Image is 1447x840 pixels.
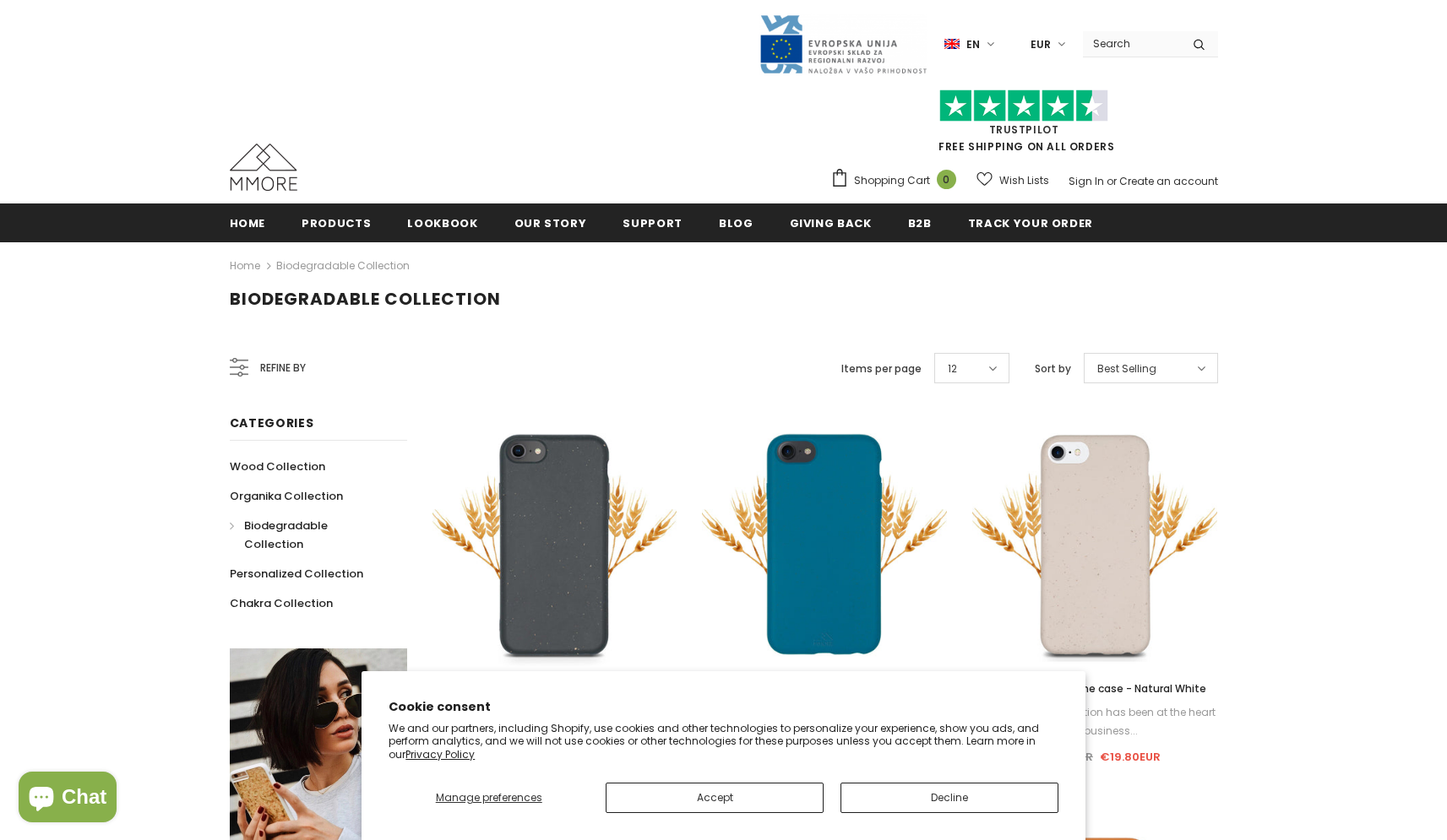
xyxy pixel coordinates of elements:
[937,170,956,189] span: 0
[623,215,683,231] span: support
[436,790,542,805] span: Manage preferences
[407,215,477,231] span: Lookbook
[276,258,410,273] a: Biodegradable Collection
[260,359,306,377] span: Refine by
[230,595,333,611] span: Chakra Collection
[790,203,872,241] a: Giving back
[407,203,477,241] a: Lookbook
[514,215,587,231] span: Our Story
[230,458,325,474] span: Wood Collection
[514,203,587,241] a: Our Story
[302,203,371,241] a: Products
[230,256,260,276] a: Home
[1083,31,1180,56] input: Search Site
[230,415,314,431] span: Categories
[968,215,1093,231] span: Track your order
[389,698,1058,716] h2: Cookie consent
[790,215,872,231] span: Giving back
[1119,174,1218,188] a: Create an account
[230,144,297,191] img: MMORE Cases
[302,215,371,231] span: Products
[966,36,980,53] span: en
[389,783,589,813] button: Manage preferences
[972,703,1217,740] div: Environmental protection has been at the heart of our business...
[244,518,328,552] span: Biodegradable Collection
[983,681,1206,696] span: Biodegradable phone case - Natural White
[999,172,1049,189] span: Wish Lists
[230,215,266,231] span: Home
[1030,749,1093,765] span: €26.90EUR
[230,488,343,504] span: Organika Collection
[230,481,343,511] a: Organika Collection
[623,203,683,241] a: support
[230,287,501,311] span: Biodegradable Collection
[1100,749,1161,765] span: €19.80EUR
[976,165,1049,195] a: Wish Lists
[759,36,927,51] a: Javni Razpis
[908,203,932,241] a: B2B
[854,172,930,189] span: Shopping Cart
[1097,360,1156,377] span: Best Selling
[972,680,1217,698] a: Biodegradable phone case - Natural White
[830,97,1218,154] span: FREE SHIPPING ON ALL ORDERS
[230,566,363,582] span: Personalized Collection
[230,203,266,241] a: Home
[405,747,475,761] a: Privacy Policy
[1035,360,1071,377] label: Sort by
[389,722,1058,761] p: We and our partners, including Shopify, use cookies and other technologies to personalize your ex...
[1031,36,1051,53] span: EUR
[939,89,1108,122] img: Trust Pilot Stars
[230,559,363,588] a: Personalized Collection
[908,215,932,231] span: B2B
[230,511,389,559] a: Biodegradable Collection
[1069,174,1104,188] a: Sign In
[230,452,325,481] a: Wood Collection
[840,783,1058,813] button: Decline
[989,122,1059,137] a: Trustpilot
[830,168,965,193] a: Shopping Cart 0
[719,215,753,231] span: Blog
[948,360,957,377] span: 12
[1107,174,1117,188] span: or
[841,360,922,377] label: Items per page
[14,772,122,826] inbox-online-store-chat: Shopify online store chat
[719,203,753,241] a: Blog
[759,14,927,75] img: Javni Razpis
[230,588,333,618] a: Chakra Collection
[944,37,960,51] img: i-lang-1.png
[968,203,1093,241] a: Track your order
[606,783,824,813] button: Accept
